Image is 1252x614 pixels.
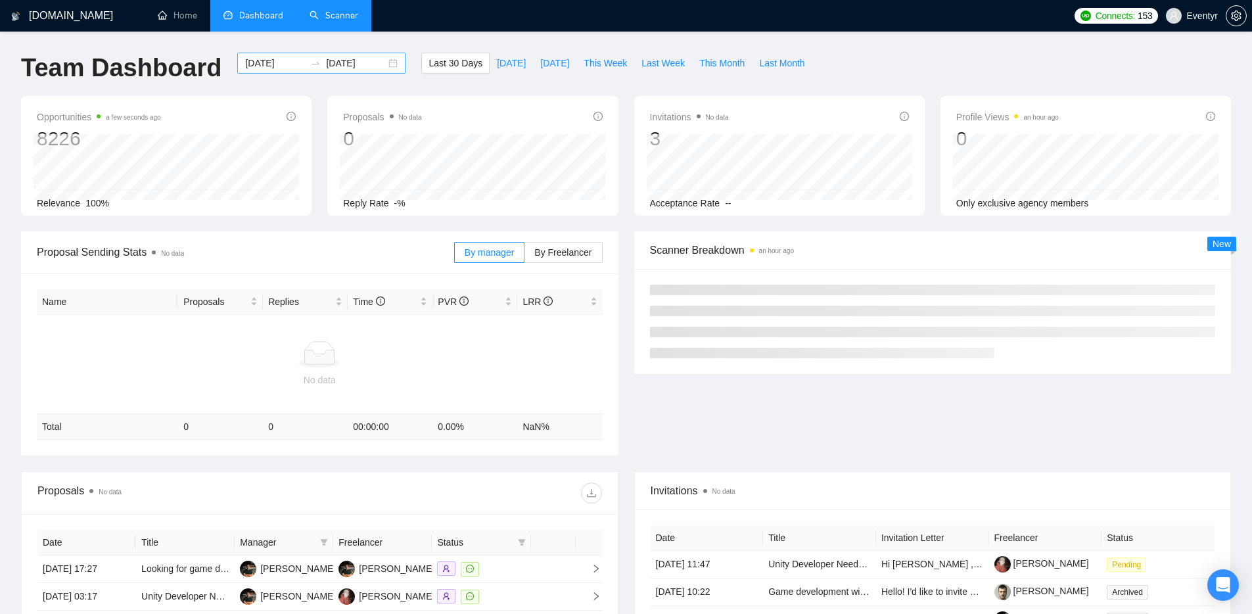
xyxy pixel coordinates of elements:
[517,414,602,440] td: NaN %
[466,565,474,573] span: message
[725,198,731,208] span: --
[37,244,454,260] span: Proposal Sending Stats
[37,109,161,125] span: Opportunities
[37,414,178,440] td: Total
[900,112,909,121] span: info-circle
[768,586,952,597] a: Game development with Payment integration
[442,592,450,600] span: user-add
[343,198,388,208] span: Reply Rate
[515,532,528,552] span: filter
[1023,114,1058,121] time: an hour ago
[310,58,321,68] span: swap-right
[37,555,136,583] td: [DATE] 17:27
[178,414,263,440] td: 0
[263,414,348,440] td: 0
[1226,5,1247,26] button: setting
[442,565,450,573] span: user-add
[37,530,136,555] th: Date
[161,250,184,257] span: No data
[359,561,434,576] div: [PERSON_NAME]
[576,53,634,74] button: This Week
[326,56,386,70] input: End date
[956,198,1089,208] span: Only exclusive agency members
[239,10,283,21] span: Dashboard
[1107,586,1153,597] a: Archived
[763,579,876,606] td: Game development with Payment integration
[1169,11,1178,20] span: user
[1096,9,1135,23] span: Connects:
[338,590,434,601] a: IK[PERSON_NAME]
[353,296,384,307] span: Time
[338,561,355,577] img: DS
[533,53,576,74] button: [DATE]
[37,289,178,315] th: Name
[1138,9,1152,23] span: 153
[394,198,406,208] span: -%
[581,564,601,573] span: right
[348,414,432,440] td: 00:00:00
[260,561,336,576] div: [PERSON_NAME]
[320,538,328,546] span: filter
[994,558,1089,569] a: [PERSON_NAME]
[1107,557,1146,572] span: Pending
[651,525,764,551] th: Date
[650,126,729,151] div: 3
[85,198,109,208] span: 100%
[956,109,1059,125] span: Profile Views
[752,53,812,74] button: Last Month
[158,10,197,21] a: homeHome
[421,53,490,74] button: Last 30 Days
[518,538,526,546] span: filter
[1107,585,1148,600] span: Archived
[260,589,336,603] div: [PERSON_NAME]
[994,556,1011,573] img: c1HdTrf6bLn8uT4OKGbp0wR2m9tHO3pxvO13aj92CwaEB6rWvUTdy71GRUx2BjRzHN
[343,109,421,125] span: Proposals
[1226,11,1247,21] a: setting
[37,583,136,611] td: [DATE] 03:17
[37,483,319,504] div: Proposals
[581,483,602,504] button: download
[994,586,1089,596] a: [PERSON_NAME]
[759,56,804,70] span: Last Month
[178,289,263,315] th: Proposals
[376,296,385,306] span: info-circle
[240,590,336,601] a: DS[PERSON_NAME]
[540,56,569,70] span: [DATE]
[581,592,601,601] span: right
[876,525,989,551] th: Invitation Letter
[699,56,745,70] span: This Month
[651,579,764,606] td: [DATE] 10:22
[21,53,221,83] h1: Team Dashboard
[593,112,603,121] span: info-circle
[136,530,235,555] th: Title
[651,483,1215,499] span: Invitations
[650,198,720,208] span: Acceptance Rate
[223,11,233,20] span: dashboard
[317,532,331,552] span: filter
[490,53,533,74] button: [DATE]
[497,56,526,70] span: [DATE]
[240,563,336,573] a: DS[PERSON_NAME]
[584,56,627,70] span: This Week
[11,6,20,27] img: logo
[634,53,692,74] button: Last Week
[343,126,421,151] div: 0
[183,295,248,309] span: Proposals
[240,535,315,550] span: Manager
[759,247,794,254] time: an hour ago
[1207,569,1239,601] div: Open Intercom Messenger
[465,247,514,258] span: By manager
[1226,11,1246,21] span: setting
[136,583,235,611] td: Unity Developer Needed to Rebuild Metaverse Experience
[245,56,305,70] input: Start date
[106,114,160,121] time: a few seconds ago
[1101,525,1215,551] th: Status
[706,114,729,121] span: No data
[42,373,597,387] div: No data
[1213,239,1231,249] span: New
[582,488,601,498] span: download
[263,289,348,315] th: Replies
[1206,112,1215,121] span: info-circle
[534,247,591,258] span: By Freelancer
[522,296,553,307] span: LRR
